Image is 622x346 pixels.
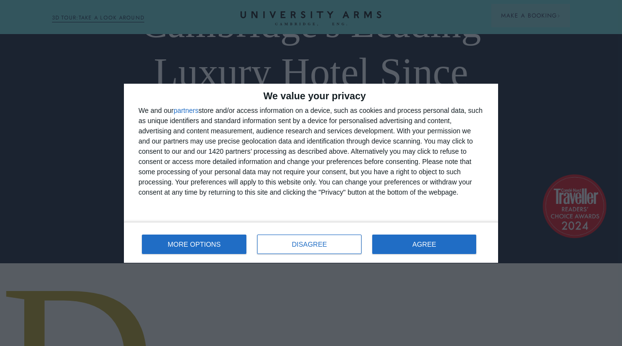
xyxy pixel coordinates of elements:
[292,241,327,248] span: DISAGREE
[168,241,221,248] span: MORE OPTIONS
[257,235,362,254] button: DISAGREE
[138,106,484,198] div: We and our store and/or access information on a device, such as cookies and process personal data...
[124,84,498,263] div: qc-cmp2-ui
[142,235,246,254] button: MORE OPTIONS
[372,235,476,254] button: AGREE
[138,91,484,101] h2: We value your privacy
[413,241,436,248] span: AGREE
[173,107,198,114] button: partners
